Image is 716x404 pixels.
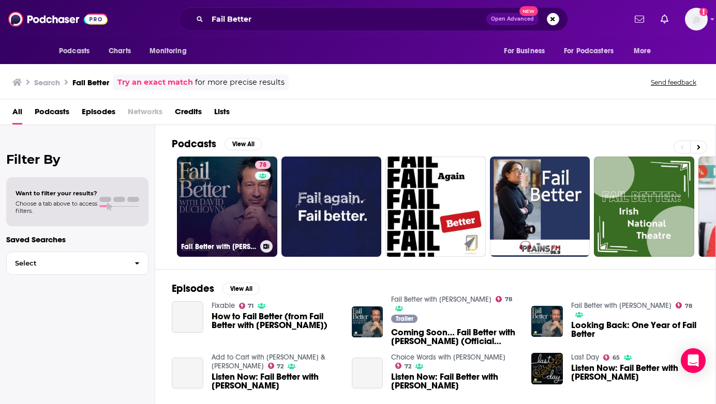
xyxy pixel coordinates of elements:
a: Credits [175,103,202,125]
span: Open Advanced [491,17,534,22]
a: Lists [214,103,230,125]
a: All [12,103,22,125]
h3: Fail Better with [PERSON_NAME] [181,242,256,251]
button: Select [6,252,148,275]
a: Podcasts [35,103,69,125]
span: Charts [109,44,131,58]
span: Select [7,260,126,267]
a: Choice Words with Samantha Bee [391,353,505,362]
span: 72 [405,364,411,369]
a: How to Fail Better (from Fail Better with David Duchovny) [172,301,203,333]
span: Want to filter your results? [16,190,97,197]
span: Choose a tab above to access filters. [16,200,97,214]
span: Podcasts [59,44,90,58]
button: open menu [52,41,103,61]
h2: Podcasts [172,137,216,150]
a: 65 [603,354,620,361]
a: Charts [102,41,137,61]
span: 65 [613,355,620,360]
span: 72 [277,364,284,369]
a: 78 [496,296,512,302]
div: Search podcasts, credits, & more... [179,7,568,31]
img: Listen Now: Fail Better with David Duchovny [531,353,563,384]
span: Monitoring [150,44,186,58]
a: Fixable [212,301,235,310]
span: Listen Now: Fail Better with [PERSON_NAME] [212,372,339,390]
a: Fail Better with David Duchovny [571,301,672,310]
h3: Fail Better [72,77,109,87]
a: 72 [395,363,411,369]
img: User Profile [685,8,708,30]
a: Show notifications dropdown [631,10,648,28]
span: For Business [504,44,545,58]
a: Fail Better with David Duchovny [391,295,491,304]
span: Networks [128,103,162,125]
span: for more precise results [195,76,285,88]
a: Show notifications dropdown [657,10,673,28]
button: Send feedback [648,78,699,87]
p: Saved Searches [6,235,148,244]
span: Coming Soon… Fail Better with [PERSON_NAME] (Official Trailer) [391,328,519,346]
span: Trailer [396,316,413,322]
span: New [519,6,538,16]
h2: Episodes [172,282,214,295]
span: 71 [248,304,253,308]
span: 78 [685,304,692,308]
button: Open AdvancedNew [486,13,539,25]
button: open menu [497,41,558,61]
button: View All [225,138,262,150]
span: More [634,44,651,58]
img: Podchaser - Follow, Share and Rate Podcasts [8,9,108,29]
a: Try an exact match [117,76,193,88]
a: Last Day [571,353,599,362]
button: open menu [557,41,629,61]
a: 72 [268,363,284,369]
span: For Podcasters [564,44,614,58]
a: Listen Now: Fail Better with David Duchovny [391,372,519,390]
button: open menu [626,41,664,61]
a: How to Fail Better (from Fail Better with David Duchovny) [212,312,339,330]
div: Open Intercom Messenger [681,348,706,373]
span: Listen Now: Fail Better with [PERSON_NAME] [571,364,699,381]
button: open menu [142,41,200,61]
a: 78Fail Better with [PERSON_NAME] [177,157,277,257]
a: Episodes [82,103,115,125]
span: How to Fail Better (from Fail Better with [PERSON_NAME]) [212,312,339,330]
button: Show profile menu [685,8,708,30]
a: Listen Now: Fail Better with David Duchovny [172,358,203,389]
a: Looking Back: One Year of Fail Better [571,321,699,338]
input: Search podcasts, credits, & more... [207,11,486,27]
a: Listen Now: Fail Better with David Duchovny [352,358,383,389]
span: Logged in as BenLaurro [685,8,708,30]
span: Listen Now: Fail Better with [PERSON_NAME] [391,372,519,390]
h3: Search [34,77,60,87]
button: View All [222,283,260,295]
img: Looking Back: One Year of Fail Better [531,306,563,337]
a: Listen Now: Fail Better with David Duchovny [212,372,339,390]
a: 78 [255,161,271,169]
a: Add to Cart with Kulap Vilaysack & SuChin Pak [212,353,325,370]
a: EpisodesView All [172,282,260,295]
span: 78 [259,160,266,170]
a: 71 [239,303,254,309]
h2: Filter By [6,152,148,167]
img: Coming Soon… Fail Better with David Duchovny (Official Trailer) [352,306,383,338]
a: 78 [676,302,692,308]
a: Coming Soon… Fail Better with David Duchovny (Official Trailer) [391,328,519,346]
a: PodcastsView All [172,137,262,150]
span: 78 [505,297,512,302]
a: Listen Now: Fail Better with David Duchovny [571,364,699,381]
svg: Add a profile image [699,8,708,16]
